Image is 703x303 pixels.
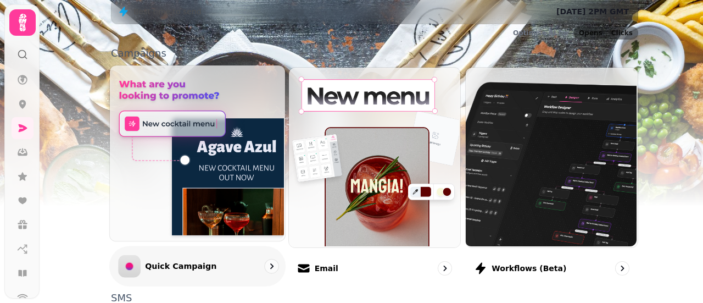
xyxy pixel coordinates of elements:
[315,263,338,274] p: Email
[145,261,216,272] p: Quick Campaign
[465,67,637,246] img: Workflows (beta)
[556,7,629,16] span: [DATE] 2PM GMT
[266,261,277,272] svg: go to
[611,30,633,36] span: Clicks
[492,263,566,274] p: Workflows (beta)
[133,6,202,17] p: Best time to send
[288,67,460,246] img: Email
[617,263,628,274] svg: go to
[111,293,638,303] p: SMS
[513,29,569,37] p: Optimise AI for
[579,30,602,36] span: Opens
[607,27,638,39] button: Clicks
[288,67,461,284] a: EmailEmail
[109,64,284,240] img: Quick Campaign
[109,65,286,287] a: Quick CampaignQuick Campaign
[465,67,638,284] a: Workflows (beta)Workflows (beta)
[111,48,638,58] p: Campaigns
[439,263,450,274] svg: go to
[574,27,607,39] button: Opens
